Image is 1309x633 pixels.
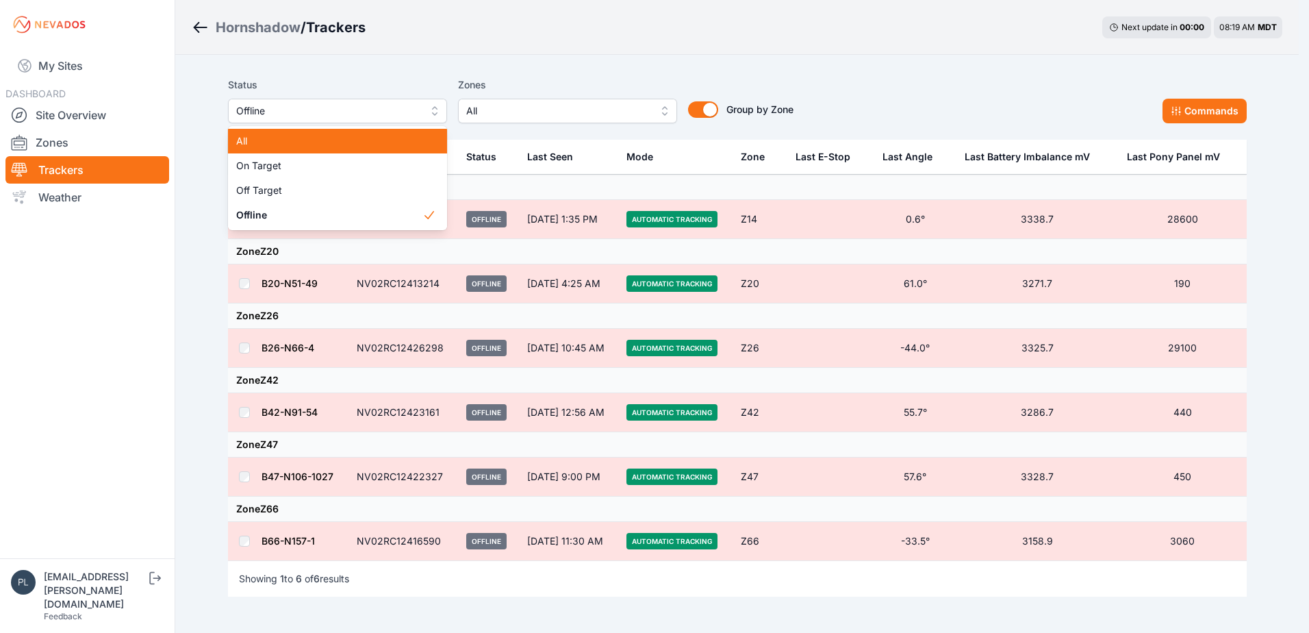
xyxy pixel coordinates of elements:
div: Offline [228,126,447,230]
span: Offline [236,103,420,119]
span: On Target [236,159,422,173]
span: Offline [236,208,422,222]
span: All [236,134,422,148]
span: Off Target [236,184,422,197]
button: Offline [228,99,447,123]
